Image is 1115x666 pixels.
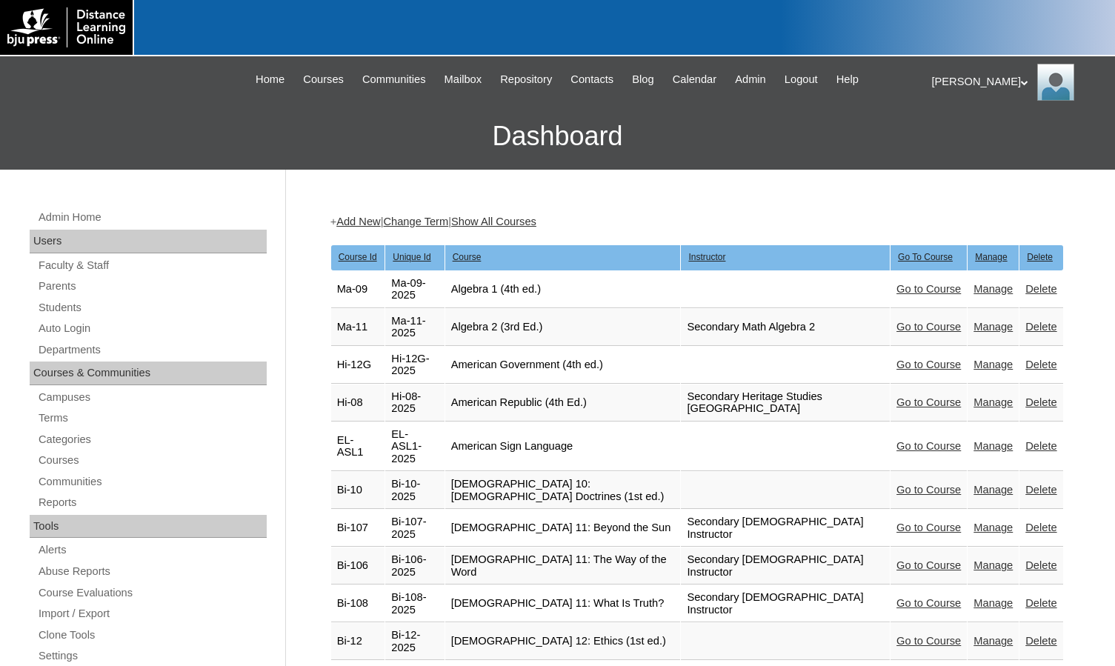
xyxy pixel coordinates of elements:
h3: Dashboard [7,103,1108,170]
a: Alerts [37,541,267,559]
td: Bi-106-2025 [385,547,444,585]
u: Course [453,252,482,262]
a: Import / Export [37,605,267,623]
a: Go to Course [896,559,961,571]
img: Melanie Sevilla [1037,64,1074,101]
a: Go to Course [896,321,961,333]
a: Help [829,71,866,88]
span: Mailbox [445,71,482,88]
a: Go to Course [896,359,961,370]
a: Manage [973,635,1013,647]
a: Terms [37,409,267,427]
td: [DEMOGRAPHIC_DATA] 11: Beyond the Sun [445,510,681,547]
span: Repository [500,71,552,88]
td: Ma-11-2025 [385,309,444,346]
td: Ma-11 [331,309,385,346]
a: Students [37,299,267,317]
a: Faculty & Staff [37,256,267,275]
td: Bi-108 [331,585,385,622]
div: + | | [330,214,1064,230]
td: Bi-107 [331,510,385,547]
a: Delete [1025,283,1056,295]
a: Parents [37,277,267,296]
a: Settings [37,647,267,665]
td: Secondary Math Algebra 2 [681,309,890,346]
a: Courses [296,71,351,88]
a: Auto Login [37,319,267,338]
a: Communities [355,71,433,88]
span: Home [256,71,284,88]
a: Manage [973,559,1013,571]
td: American Government (4th ed.) [445,347,681,384]
a: Go to Course [896,396,961,408]
td: Algebra 1 (4th ed.) [445,271,681,308]
a: Delete [1025,522,1056,533]
a: Reports [37,493,267,512]
td: Ma-09-2025 [385,271,444,308]
span: Calendar [673,71,716,88]
a: Campuses [37,388,267,407]
div: Tools [30,515,267,539]
td: Bi-10 [331,472,385,509]
a: Abuse Reports [37,562,267,581]
a: Add New [336,216,380,227]
span: Courses [303,71,344,88]
a: Go to Course [896,522,961,533]
td: Bi-12-2025 [385,623,444,660]
a: Manage [973,522,1013,533]
td: Bi-12 [331,623,385,660]
u: Delete [1027,252,1053,262]
a: Blog [625,71,661,88]
td: Bi-106 [331,547,385,585]
a: Manage [973,597,1013,609]
td: [DEMOGRAPHIC_DATA] 11: What Is Truth? [445,585,681,622]
u: Instructor [688,252,725,262]
a: Admin Home [37,208,267,227]
a: Go to Course [896,635,961,647]
a: Logout [777,71,825,88]
td: Bi-108-2025 [385,585,444,622]
a: Delete [1025,321,1056,333]
td: Secondary Heritage Studies [GEOGRAPHIC_DATA] [681,384,890,422]
a: Go to Course [896,484,961,496]
a: Departments [37,341,267,359]
a: Go to Course [896,597,961,609]
span: Logout [785,71,818,88]
a: Mailbox [437,71,490,88]
div: Users [30,230,267,253]
a: Go to Course [896,283,961,295]
td: Bi-107-2025 [385,510,444,547]
a: Course Evaluations [37,584,267,602]
a: Repository [493,71,559,88]
span: Help [836,71,859,88]
a: Manage [973,396,1013,408]
td: [DEMOGRAPHIC_DATA] 11: The Way of the Word [445,547,681,585]
span: Blog [632,71,653,88]
td: Hi-08-2025 [385,384,444,422]
a: Delete [1025,559,1056,571]
a: Delete [1025,484,1056,496]
a: Show All Courses [451,216,536,227]
div: Courses & Communities [30,362,267,385]
td: EL-ASL1-2025 [385,422,444,472]
td: Algebra 2 (3rd Ed.) [445,309,681,346]
td: [DEMOGRAPHIC_DATA] 10: [DEMOGRAPHIC_DATA] Doctrines (1st ed.) [445,472,681,509]
a: Categories [37,430,267,449]
a: Manage [973,321,1013,333]
a: Go to Course [896,440,961,452]
a: Change Term [383,216,448,227]
a: Delete [1025,635,1056,647]
td: EL-ASL1 [331,422,385,472]
td: Secondary [DEMOGRAPHIC_DATA] Instructor [681,547,890,585]
td: Hi-08 [331,384,385,422]
div: [PERSON_NAME] [932,64,1101,101]
a: Delete [1025,396,1056,408]
span: Communities [362,71,426,88]
span: Contacts [570,71,613,88]
a: Manage [973,484,1013,496]
td: Ma-09 [331,271,385,308]
span: Admin [735,71,766,88]
a: Manage [973,359,1013,370]
td: American Sign Language [445,422,681,472]
td: [DEMOGRAPHIC_DATA] 12: Ethics (1st ed.) [445,623,681,660]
